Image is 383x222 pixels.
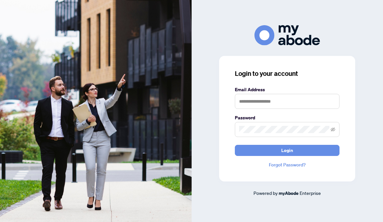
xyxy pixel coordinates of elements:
span: Powered by [253,190,278,196]
label: Email Address [235,86,339,93]
img: ma-logo [254,25,320,45]
span: Enterprise [300,190,321,196]
label: Password [235,114,339,121]
span: eye-invisible [331,127,335,132]
a: myAbode [279,190,299,197]
button: Login [235,145,339,156]
a: Forgot Password? [235,161,339,168]
h3: Login to your account [235,69,339,78]
span: Login [281,145,293,156]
